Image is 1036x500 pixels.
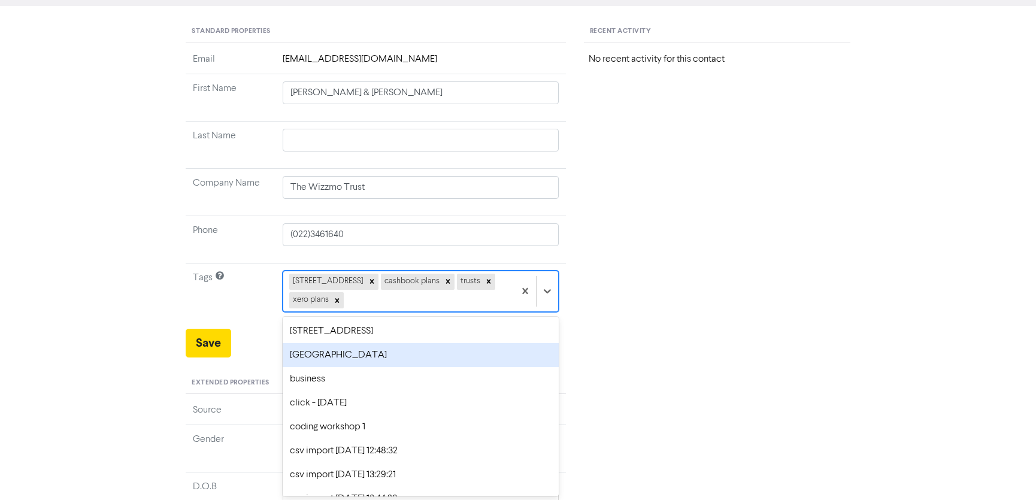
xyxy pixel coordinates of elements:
[186,122,275,169] td: Last Name
[283,463,559,487] div: csv import [DATE] 13:29:21
[457,274,482,289] div: trusts
[589,52,846,66] div: No recent activity for this contact
[283,391,559,415] div: click - [DATE]
[186,329,231,357] button: Save
[186,263,275,329] td: Tags
[283,415,559,439] div: coding workshop 1
[186,372,566,395] div: Extended Properties
[381,274,441,289] div: cashbook plans
[186,52,275,74] td: Email
[289,274,365,289] div: [STREET_ADDRESS]
[289,292,331,308] div: xero plans
[283,343,559,367] div: [GEOGRAPHIC_DATA]
[186,169,275,216] td: Company Name
[283,319,559,343] div: [STREET_ADDRESS]
[186,216,275,263] td: Phone
[186,425,275,472] td: Gender
[283,439,559,463] div: csv import [DATE] 12:48:32
[976,443,1036,500] iframe: Chat Widget
[186,20,566,43] div: Standard Properties
[186,403,275,425] td: Source
[275,52,566,74] td: [EMAIL_ADDRESS][DOMAIN_NAME]
[275,403,566,425] td: XERO_HQ
[283,367,559,391] div: business
[186,74,275,122] td: First Name
[584,20,850,43] div: Recent Activity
